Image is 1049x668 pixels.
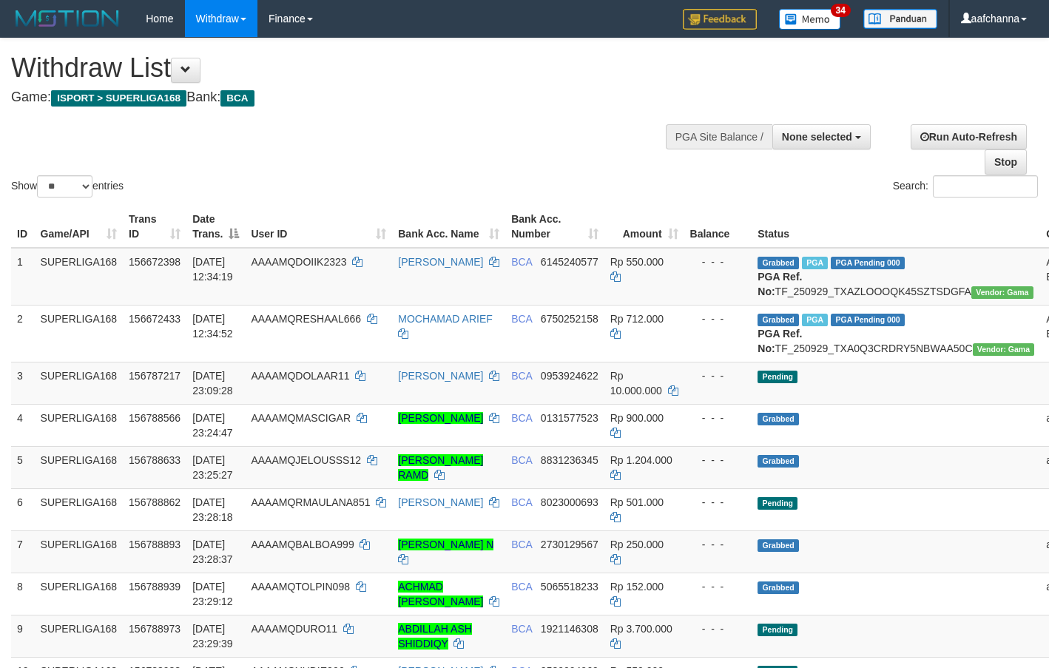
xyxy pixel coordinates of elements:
[511,370,532,382] span: BCA
[541,623,598,635] span: Copy 1921146308 to clipboard
[758,371,797,383] span: Pending
[123,206,186,248] th: Trans ID: activate to sort column ascending
[192,412,233,439] span: [DATE] 23:24:47
[690,621,746,636] div: - - -
[511,256,532,268] span: BCA
[398,496,483,508] a: [PERSON_NAME]
[511,313,532,325] span: BCA
[11,7,124,30] img: MOTION_logo.png
[541,539,598,550] span: Copy 2730129567 to clipboard
[683,9,757,30] img: Feedback.jpg
[192,496,233,523] span: [DATE] 23:28:18
[610,454,672,466] span: Rp 1.204.000
[610,313,664,325] span: Rp 712.000
[129,313,181,325] span: 156672433
[511,623,532,635] span: BCA
[192,370,233,397] span: [DATE] 23:09:28
[11,573,35,615] td: 8
[129,370,181,382] span: 156787217
[11,446,35,488] td: 5
[758,624,797,636] span: Pending
[511,412,532,424] span: BCA
[752,248,1040,306] td: TF_250929_TXAZLOOOQK45SZTSDGFA
[35,404,124,446] td: SUPERLIGA168
[684,206,752,248] th: Balance
[398,539,493,550] a: [PERSON_NAME] N
[505,206,604,248] th: Bank Acc. Number: activate to sort column ascending
[610,370,662,397] span: Rp 10.000.000
[11,206,35,248] th: ID
[11,488,35,530] td: 6
[541,370,598,382] span: Copy 0953924622 to clipboard
[35,305,124,362] td: SUPERLIGA168
[129,496,181,508] span: 156788862
[192,256,233,283] span: [DATE] 12:34:19
[511,496,532,508] span: BCA
[192,454,233,481] span: [DATE] 23:25:27
[802,257,828,269] span: Marked by aafsoycanthlai
[251,623,337,635] span: AAAAMQDURO11
[251,496,370,508] span: AAAAMQRMAULANA851
[35,362,124,404] td: SUPERLIGA168
[802,314,828,326] span: Marked by aafsoycanthlai
[251,581,350,593] span: AAAAMQTOLPIN098
[610,581,664,593] span: Rp 152.000
[758,314,799,326] span: Grabbed
[610,539,664,550] span: Rp 250.000
[758,455,799,468] span: Grabbed
[129,623,181,635] span: 156788973
[11,305,35,362] td: 2
[398,623,472,650] a: ABDILLAH ASH SHIDDIQY
[690,254,746,269] div: - - -
[251,256,346,268] span: AAAAMQDOIIK2323
[541,313,598,325] span: Copy 6750252158 to clipboard
[752,305,1040,362] td: TF_250929_TXA0Q3CRDRY5NBWAA50C
[541,256,598,268] span: Copy 6145240577 to clipboard
[245,206,392,248] th: User ID: activate to sort column ascending
[220,90,254,107] span: BCA
[129,454,181,466] span: 156788633
[541,454,598,466] span: Copy 8831236345 to clipboard
[831,4,851,17] span: 34
[398,313,493,325] a: MOCHAMAD ARIEF
[973,343,1035,356] span: Vendor URL: https://trx31.1velocity.biz
[752,206,1040,248] th: Status
[971,286,1033,299] span: Vendor URL: https://trx31.1velocity.biz
[192,313,233,340] span: [DATE] 12:34:52
[35,573,124,615] td: SUPERLIGA168
[35,446,124,488] td: SUPERLIGA168
[398,412,483,424] a: [PERSON_NAME]
[192,623,233,650] span: [DATE] 23:29:39
[911,124,1027,149] a: Run Auto-Refresh
[186,206,245,248] th: Date Trans.: activate to sort column descending
[541,496,598,508] span: Copy 8023000693 to clipboard
[610,412,664,424] span: Rp 900.000
[831,257,905,269] span: PGA Pending
[251,412,351,424] span: AAAAMQMASCIGAR
[129,412,181,424] span: 156788566
[392,206,505,248] th: Bank Acc. Name: activate to sort column ascending
[511,539,532,550] span: BCA
[35,615,124,657] td: SUPERLIGA168
[129,581,181,593] span: 156788939
[933,175,1038,198] input: Search:
[893,175,1038,198] label: Search:
[11,175,124,198] label: Show entries
[690,453,746,468] div: - - -
[758,581,799,594] span: Grabbed
[11,530,35,573] td: 7
[11,615,35,657] td: 9
[690,311,746,326] div: - - -
[610,496,664,508] span: Rp 501.000
[666,124,772,149] div: PGA Site Balance /
[690,495,746,510] div: - - -
[604,206,684,248] th: Amount: activate to sort column ascending
[251,454,361,466] span: AAAAMQJELOUSSS12
[35,206,124,248] th: Game/API: activate to sort column ascending
[758,539,799,552] span: Grabbed
[398,454,483,481] a: [PERSON_NAME] RAMD
[863,9,937,29] img: panduan.png
[541,412,598,424] span: Copy 0131577523 to clipboard
[511,454,532,466] span: BCA
[779,9,841,30] img: Button%20Memo.svg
